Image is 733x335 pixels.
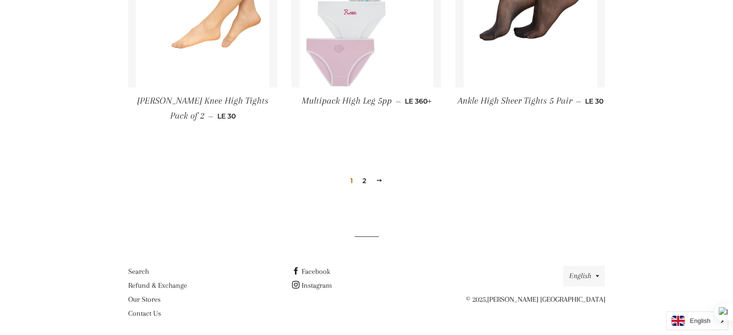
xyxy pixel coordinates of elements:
[128,295,160,304] a: Our Stores
[128,281,187,290] a: Refund & Exchange
[128,309,161,318] a: Contact Us
[137,95,268,121] span: [PERSON_NAME] Knee High Tights Pack of 2
[217,112,235,121] span: LE 30
[575,97,581,106] span: —
[395,97,400,106] span: —
[455,87,605,115] a: Ankle High Sheer Tights 5 Pair — LE 30
[455,294,605,306] p: © 2025,
[292,87,441,115] a: Multipack High Leg 5pp — LE 360
[347,174,357,188] span: 1
[404,97,431,106] span: LE 360
[563,266,605,286] button: English
[292,281,332,290] a: Instagram
[128,87,278,130] a: [PERSON_NAME] Knee High Tights Pack of 2 — LE 30
[301,95,391,106] span: Multipack High Leg 5pp
[585,97,603,106] span: LE 30
[487,295,605,304] a: [PERSON_NAME] [GEOGRAPHIC_DATA]
[208,112,213,121] span: —
[359,174,370,188] a: 2
[671,316,723,326] a: English
[292,267,330,276] a: Facebook
[457,95,572,106] span: Ankle High Sheer Tights 5 Pair
[690,318,710,324] i: English
[128,267,149,276] a: Search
